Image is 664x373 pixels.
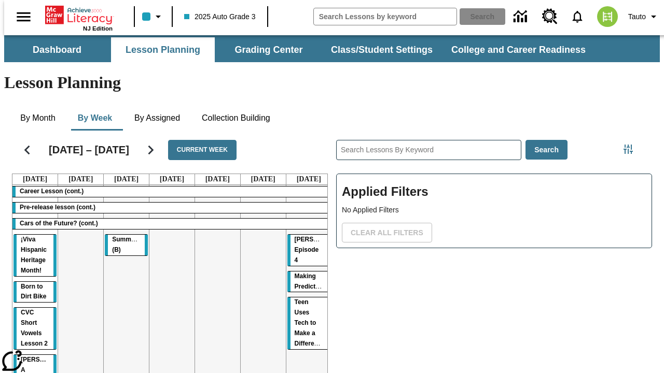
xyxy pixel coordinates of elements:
button: Previous [14,137,40,163]
p: No Applied Filters [342,205,646,216]
button: Select a new avatar [591,3,624,30]
a: Home [45,5,113,25]
span: ¡Viva Hispanic Heritage Month! [21,236,47,274]
div: Born to Dirt Bike [13,282,57,303]
button: Lesson Planning [111,37,215,62]
a: Resource Center, Will open in new tab [536,3,564,31]
div: SubNavbar [4,35,660,62]
a: September 3, 2025 [112,174,141,184]
div: ¡Viva Hispanic Heritage Month! [13,235,57,276]
span: Born to Dirt Bike [21,283,46,300]
span: CVC Short Vowels Lesson 2 [21,309,48,347]
div: Career Lesson (cont.) [12,187,331,197]
button: Collection Building [193,106,279,131]
div: CVC Short Vowels Lesson 2 [13,308,57,349]
span: 2025 Auto Grade 3 [184,11,256,22]
a: September 5, 2025 [203,174,232,184]
a: September 7, 2025 [295,174,323,184]
div: Applied Filters [336,174,652,248]
div: Ella Menopi: Episode 4 [287,235,330,266]
span: Career Lesson (cont.) [20,188,84,195]
input: search field [314,8,457,25]
button: Profile/Settings [624,7,664,26]
div: Summarizing (B) [105,235,148,255]
input: Search Lessons By Keyword [337,140,521,160]
span: Ella Menopi: Episode 4 [295,236,349,264]
a: September 1, 2025 [21,174,49,184]
a: September 2, 2025 [66,174,95,184]
button: Filters Side menu [618,139,639,160]
button: Grading Center [217,37,321,62]
h2: Applied Filters [342,179,646,205]
div: SubNavbar [4,37,595,62]
button: Open side menu [8,2,39,32]
button: By Month [12,106,64,131]
button: By Assigned [126,106,188,131]
div: Pre-release lesson (cont.) [12,203,331,213]
div: Teen Uses Tech to Make a Difference [287,297,330,349]
button: Dashboard [5,37,109,62]
span: Making Predictions [295,272,328,290]
div: Making Predictions [287,271,330,292]
h2: [DATE] – [DATE] [49,144,129,156]
span: Tauto [628,11,646,22]
span: Summarizing (B) [112,236,151,253]
button: Class/Student Settings [323,37,441,62]
button: Search [525,140,568,160]
a: September 4, 2025 [158,174,186,184]
button: By Week [69,106,121,131]
button: Next [137,137,164,163]
button: College and Career Readiness [443,37,594,62]
h1: Lesson Planning [4,73,660,92]
div: Home [45,4,113,32]
div: Cars of the Future? (cont.) [12,219,331,229]
a: Data Center [507,3,536,31]
span: Teen Uses Tech to Make a Difference [295,298,325,347]
button: Current Week [168,140,237,160]
a: Notifications [564,3,591,30]
a: September 6, 2025 [249,174,278,184]
span: Cars of the Future? (cont.) [20,220,98,227]
button: Class color is light blue. Change class color [138,7,169,26]
img: avatar image [597,6,618,27]
span: Pre-release lesson (cont.) [20,204,95,211]
span: NJ Edition [83,25,113,32]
